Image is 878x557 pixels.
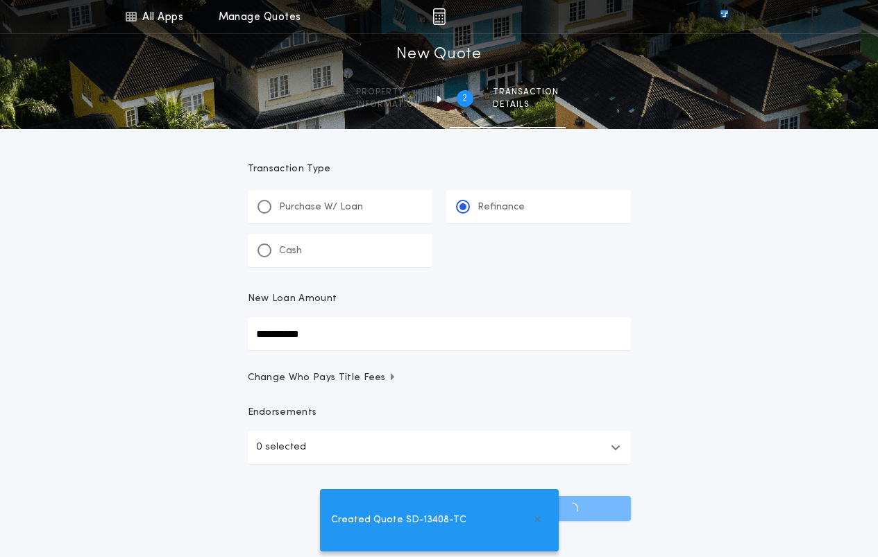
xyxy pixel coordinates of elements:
span: Created Quote SD-13408-TC [331,513,466,528]
span: Change Who Pays Title Fees [248,371,397,385]
p: Refinance [478,200,525,214]
p: New Loan Amount [248,292,337,306]
button: 0 selected [248,431,631,464]
img: img [432,8,446,25]
span: details [493,99,559,110]
p: Cash [279,244,302,258]
span: information [356,99,421,110]
p: 0 selected [256,439,306,456]
img: vs-icon [695,10,753,24]
p: Transaction Type [248,162,631,176]
p: Endorsements [248,406,631,420]
h2: 2 [462,93,467,104]
h1: New Quote [396,44,481,66]
span: Property [356,87,421,98]
input: New Loan Amount [248,317,631,350]
button: Change Who Pays Title Fees [248,371,631,385]
p: Purchase W/ Loan [279,200,363,214]
span: Transaction [493,87,559,98]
